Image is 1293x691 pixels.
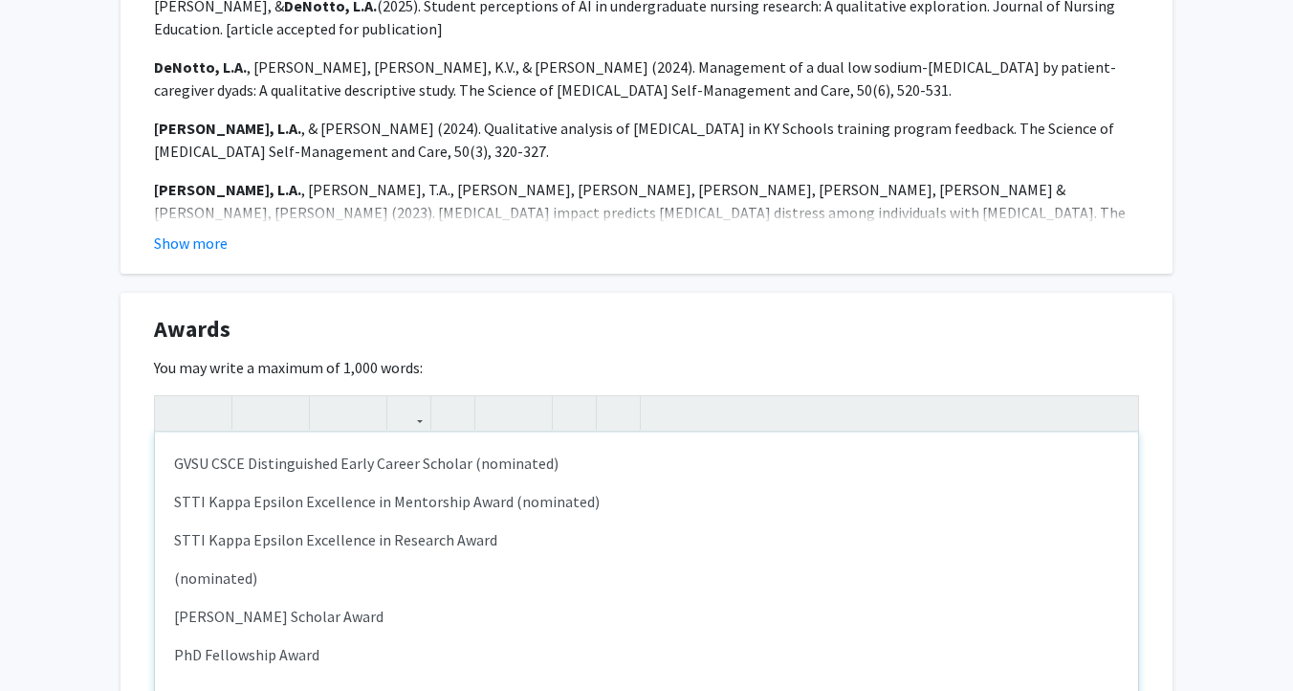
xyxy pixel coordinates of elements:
[436,396,470,430] button: Insert Image
[154,119,301,138] strong: [PERSON_NAME], L.A.
[237,396,271,430] button: Strong (Ctrl + B)
[174,528,1119,551] p: STTI Kappa Epsilon Excellence in Research Award
[174,490,1119,513] p: STTI Kappa Epsilon Excellence in Mentorship Award (nominated)
[174,567,1119,590] p: (nominated)
[193,396,227,430] button: Redo (Ctrl + Y)
[174,605,1119,628] p: [PERSON_NAME] Scholar Award
[174,643,1119,666] p: PhD Fellowship Award
[392,396,426,430] button: Link
[602,396,635,430] button: Insert horizontal rule
[154,356,423,379] label: You may write a maximum of 1,000 words:
[480,396,514,430] button: Unordered list
[154,178,1139,247] p: , [PERSON_NAME], T.A., [PERSON_NAME], [PERSON_NAME], [PERSON_NAME], [PERSON_NAME], [PERSON_NAME] ...
[154,312,230,346] span: Awards
[154,57,247,77] strong: DeNotto, L.A.
[154,56,1139,101] p: , [PERSON_NAME], [PERSON_NAME], K.V., & [PERSON_NAME] (2024). Management of a dual low sodium-[ME...
[154,117,1139,163] p: , & [PERSON_NAME] (2024). Qualitative analysis of [MEDICAL_DATA] in KY Schools training program f...
[160,396,193,430] button: Undo (Ctrl + Z)
[154,180,301,199] strong: [PERSON_NAME], L.A.
[315,396,348,430] button: Superscript
[558,396,591,430] button: Remove format
[14,605,81,677] iframe: Chat
[154,232,228,255] button: Show more
[271,396,304,430] button: Emphasis (Ctrl + I)
[514,396,547,430] button: Ordered list
[1100,396,1133,430] button: Fullscreen
[348,396,382,430] button: Subscript
[174,452,1119,475] p: GVSU CSCE Distinguished Early Career Scholar (nominated)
